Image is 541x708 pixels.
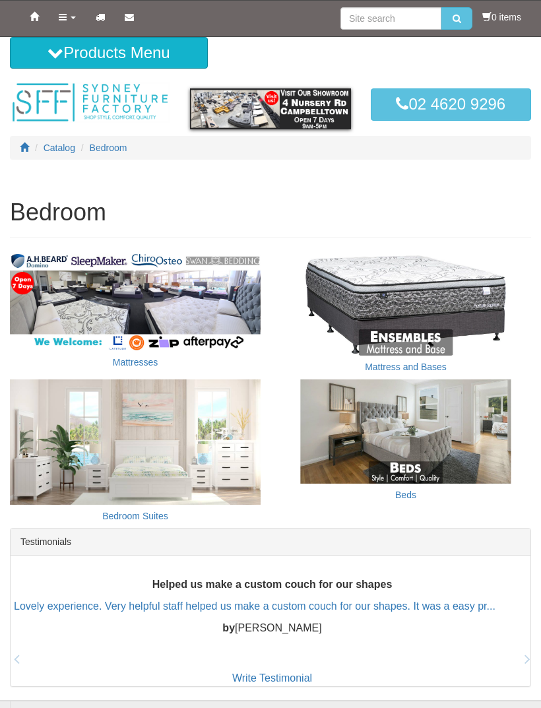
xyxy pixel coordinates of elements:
a: Write Testimonial [232,672,312,684]
a: Mattresses [113,357,158,368]
h1: Bedroom [10,199,531,226]
div: Testimonials [11,529,530,556]
img: Mattress and Bases [280,251,531,356]
b: Helped us make a custom couch for our shapes [152,579,393,590]
img: Mattresses [10,251,261,351]
a: Mattress and Bases [365,362,447,372]
img: showroom.gif [190,88,350,129]
a: Catalog [44,143,75,153]
img: Sydney Furniture Factory [10,82,170,123]
p: [PERSON_NAME] [14,620,530,635]
input: Site search [340,7,441,30]
button: Products Menu [10,37,208,69]
a: Bedroom Suites [102,511,168,521]
a: Lovely experience. Very helpful staff helped us make a custom couch for our shapes. It was a easy... [14,600,495,612]
a: Beds [395,490,416,500]
a: 02 4620 9296 [371,88,531,120]
b: by [222,622,235,633]
img: Beds [280,379,531,484]
img: Bedroom Suites [10,379,261,505]
a: Bedroom [90,143,127,153]
li: 0 items [482,11,521,24]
